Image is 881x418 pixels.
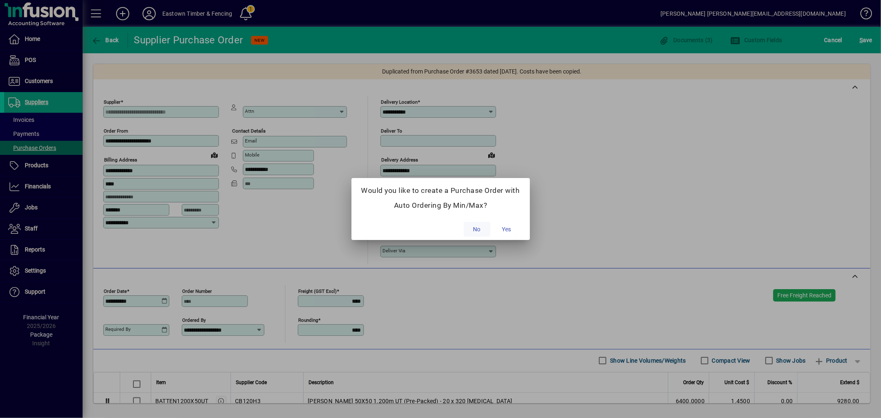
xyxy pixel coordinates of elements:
[464,222,490,237] button: No
[494,222,520,237] button: Yes
[502,225,511,234] span: Yes
[361,201,520,210] h5: Auto Ordering By Min/Max?
[361,186,520,195] h5: Would you like to create a Purchase Order with
[473,225,481,234] span: No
